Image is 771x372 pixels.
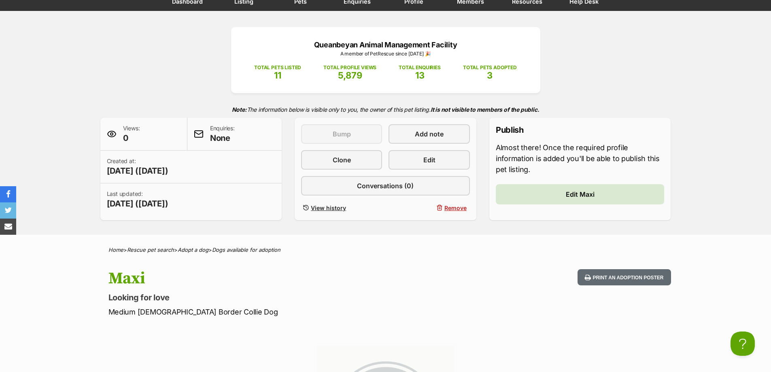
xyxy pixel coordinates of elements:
[333,129,351,139] span: Bump
[123,124,140,144] p: Views:
[107,190,168,209] p: Last updated:
[108,306,451,317] p: Medium [DEMOGRAPHIC_DATA] Border Collie Dog
[212,247,280,253] a: Dogs available for adoption
[107,198,168,209] span: [DATE] ([DATE])
[108,269,451,288] h1: Maxi
[496,184,665,204] a: Edit Maxi
[338,70,362,81] span: 5,879
[178,247,208,253] a: Adopt a dog
[301,124,382,144] button: Bump
[210,132,235,144] span: None
[311,204,346,212] span: View history
[274,70,281,81] span: 11
[357,181,414,191] span: Conversations (0)
[254,64,301,71] p: TOTAL PETS LISTED
[399,64,440,71] p: TOTAL ENQUIRIES
[88,247,683,253] div: > > >
[232,106,247,113] strong: Note:
[731,332,755,356] iframe: Help Scout Beacon - Open
[333,155,351,165] span: Clone
[487,70,493,81] span: 3
[389,150,469,170] a: Edit
[431,106,539,113] strong: It is not visible to members of the public.
[389,202,469,214] button: Remove
[107,165,168,176] span: [DATE] ([DATE])
[415,70,425,81] span: 13
[243,39,528,50] p: Queanbeyan Animal Management Facility
[496,142,665,175] p: Almost there! Once the required profile information is added you'll be able to publish this pet l...
[210,124,235,144] p: Enquiries:
[243,50,528,57] p: A member of PetRescue since [DATE] 🎉
[107,157,168,176] p: Created at:
[123,132,140,144] span: 0
[389,124,469,144] a: Add note
[566,189,595,199] span: Edit Maxi
[444,204,467,212] span: Remove
[100,101,671,118] p: The information below is visible only to you, the owner of this pet listing.
[301,176,470,196] a: Conversations (0)
[301,202,382,214] a: View history
[108,292,451,303] p: Looking for love
[108,247,123,253] a: Home
[415,129,444,139] span: Add note
[127,247,174,253] a: Rescue pet search
[423,155,435,165] span: Edit
[323,64,376,71] p: TOTAL PROFILE VIEWS
[463,64,517,71] p: TOTAL PETS ADOPTED
[578,269,671,286] button: Print an adoption poster
[496,124,665,136] p: Publish
[301,150,382,170] a: Clone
